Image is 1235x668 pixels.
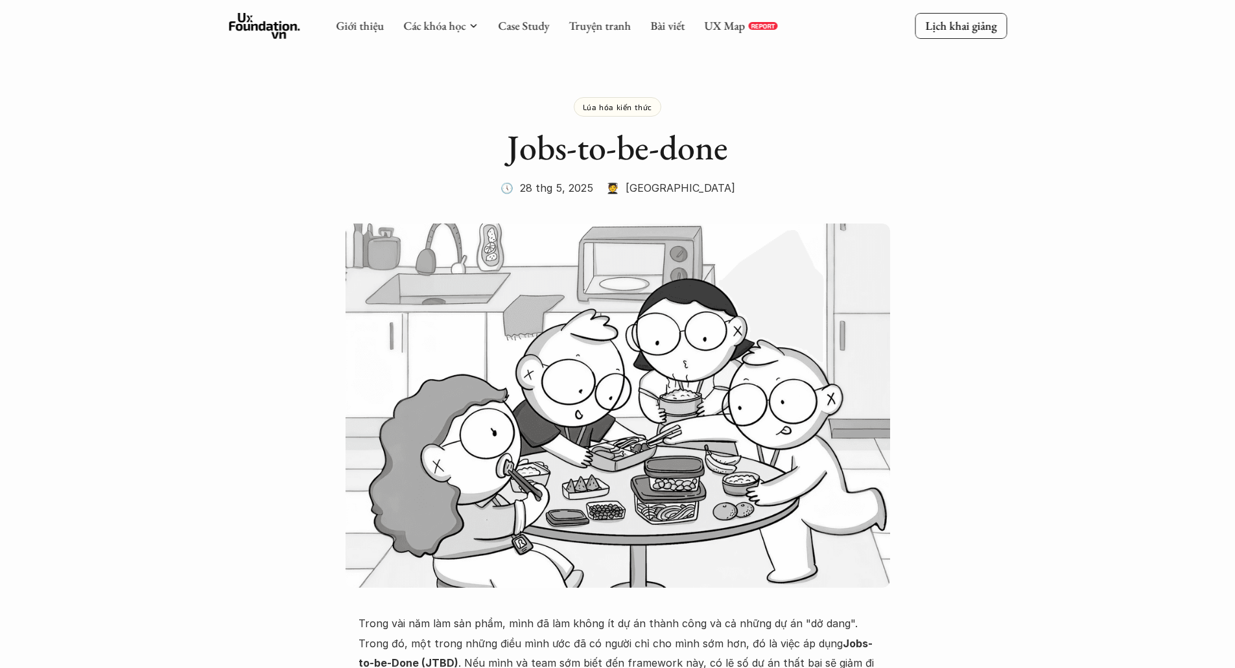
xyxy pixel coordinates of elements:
[359,126,877,168] h1: Jobs-to-be-done
[915,13,1007,38] a: Lịch khai giảng
[606,178,735,198] p: 🧑‍🎓 [GEOGRAPHIC_DATA]
[569,18,631,33] a: Truyện tranh
[704,18,745,33] a: UX Map
[336,18,384,33] a: Giới thiệu
[751,22,775,30] p: REPORT
[403,18,465,33] a: Các khóa học
[583,102,652,111] p: Lúa hóa kiến thức
[748,22,777,30] a: REPORT
[500,178,593,198] p: 🕔 28 thg 5, 2025
[925,18,996,33] p: Lịch khai giảng
[498,18,549,33] a: Case Study
[650,18,685,33] a: Bài viết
